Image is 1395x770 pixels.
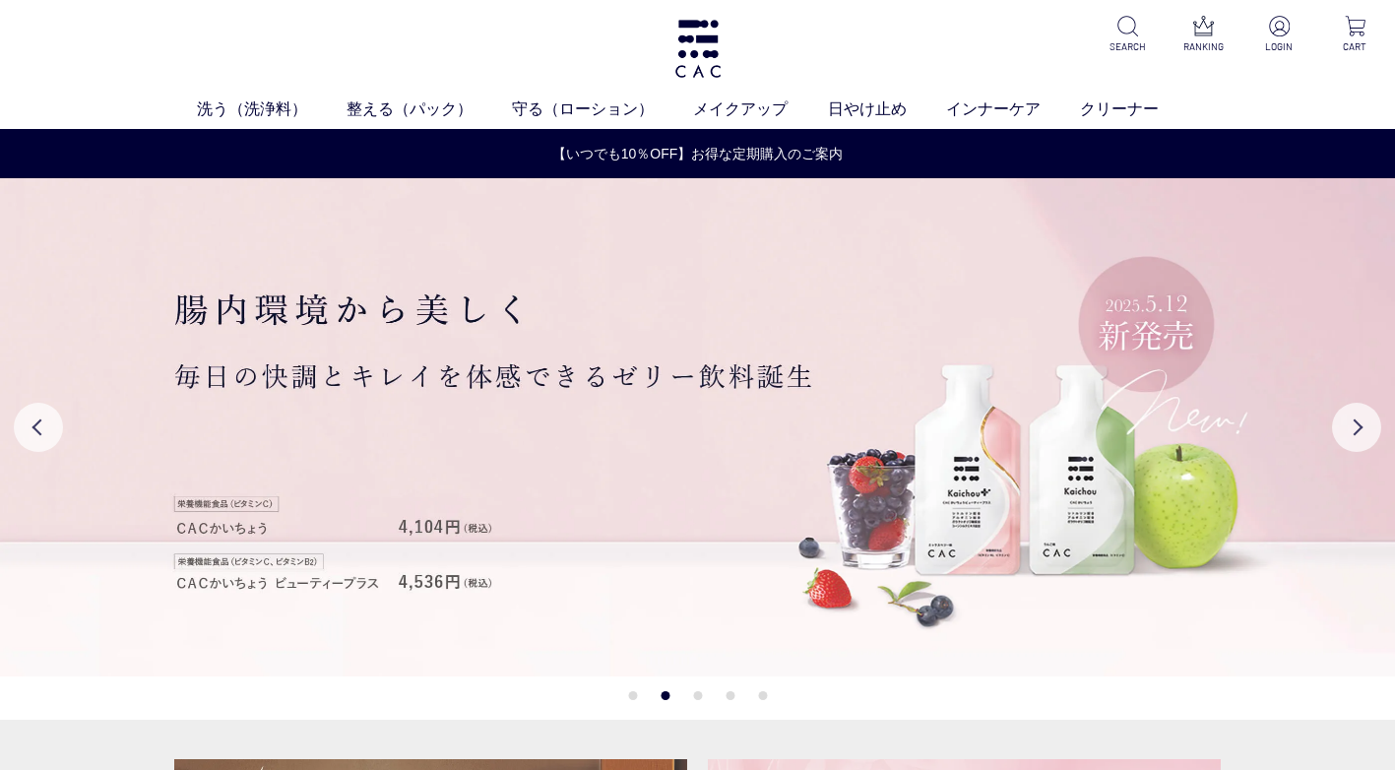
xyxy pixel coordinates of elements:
[197,97,347,121] a: 洗う（洗浄料）
[512,97,693,121] a: 守る（ローション）
[628,691,637,700] button: 1 of 5
[1331,16,1379,54] a: CART
[726,691,734,700] button: 4 of 5
[347,97,512,121] a: 整える（パック）
[14,403,63,452] button: Previous
[758,691,767,700] button: 5 of 5
[1179,39,1228,54] p: RANKING
[1179,16,1228,54] a: RANKING
[1104,16,1152,54] a: SEARCH
[1255,39,1303,54] p: LOGIN
[828,97,946,121] a: 日やけ止め
[1332,403,1381,452] button: Next
[1255,16,1303,54] a: LOGIN
[693,691,702,700] button: 3 of 5
[672,20,724,78] img: logo
[1104,39,1152,54] p: SEARCH
[693,97,827,121] a: メイクアップ
[661,691,669,700] button: 2 of 5
[1331,39,1379,54] p: CART
[1080,97,1198,121] a: クリーナー
[946,97,1080,121] a: インナーケア
[1,144,1394,164] a: 【いつでも10％OFF】お得な定期購入のご案内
